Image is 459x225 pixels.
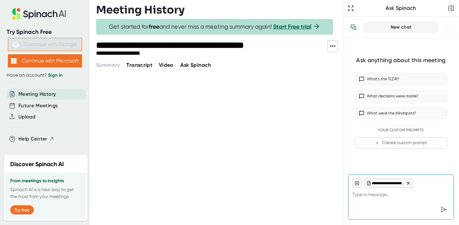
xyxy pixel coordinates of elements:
[346,4,355,13] button: Expand to Ask Spinach page
[96,4,185,16] h3: Meeting History
[438,204,449,215] div: Send message
[18,90,56,98] button: Meeting History
[96,61,120,69] button: Summary
[180,62,211,68] span: Ask Spinach
[8,54,82,67] button: Continue with Microsoft
[18,135,54,143] button: Help Center
[10,205,34,214] button: Try free
[18,102,58,110] button: Future Meetings
[10,186,81,200] p: Spinach AI is a new way to get the most from your meetings
[368,24,434,30] div: New chat
[8,38,82,51] button: Continue with Google
[7,72,83,78] div: Have an account?
[355,137,447,149] button: Create custom prompt
[109,23,320,31] span: Get started for and never miss a meeting summary again!
[355,128,447,133] div: Your Custom Prompts
[7,28,83,36] div: Try Spinach Free
[96,62,120,68] span: Summary
[356,57,446,64] div: Ask anything about this meeting
[10,160,64,169] h2: Discover Spinach AI
[180,61,211,69] button: Ask Spinach
[10,178,81,184] h3: From meetings to insights
[13,41,19,47] img: Aehbyd4JwY73AAAAAElFTkSuQmCC
[347,21,360,34] button: View conversation history
[355,5,446,12] div: Ask Spinach
[126,62,152,68] span: Transcript
[126,61,152,69] button: Transcript
[355,90,447,102] button: What decisions were made?
[48,72,63,78] a: Sign in
[159,62,174,68] span: Video
[18,135,47,143] span: Help Center
[159,61,174,69] button: Video
[18,113,35,121] button: Upload
[355,107,447,119] button: What were the blindspots?
[273,23,311,30] a: Start Free trial
[149,23,159,30] b: free
[446,4,456,13] button: Close conversation sidebar
[355,73,447,85] button: What’s the TLDR?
